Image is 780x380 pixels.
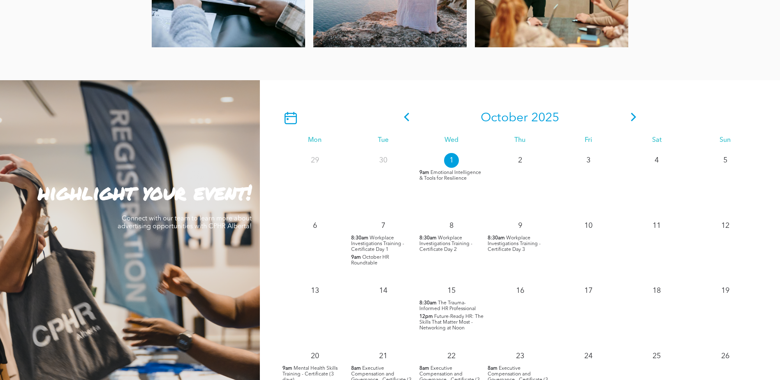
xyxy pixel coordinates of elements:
p: 6 [308,218,322,233]
p: 8 [444,218,459,233]
p: 12 [718,218,733,233]
span: 9am [351,255,361,260]
p: 2 [513,153,528,168]
strong: highlight your event! [38,177,252,206]
div: Sat [623,137,691,144]
p: 16 [513,283,528,298]
p: 26 [718,349,733,364]
p: 25 [649,349,664,364]
p: 19 [718,283,733,298]
p: 11 [649,218,664,233]
p: 23 [513,349,528,364]
p: 10 [581,218,596,233]
span: Future-Ready HR: The Skills That Matter Most - Networking at Noon [419,314,484,331]
p: 1 [444,153,459,168]
span: Workplace Investigations Training - Certificate Day 3 [488,236,541,252]
span: 2025 [531,112,559,124]
span: 8:30am [488,235,505,241]
div: Sun [691,137,759,144]
p: 15 [444,283,459,298]
p: 3 [581,153,596,168]
p: 17 [581,283,596,298]
span: 8:30am [419,235,437,241]
span: 9am [282,366,292,371]
span: 12pm [419,314,433,320]
span: Workplace Investigations Training - Certificate Day 1 [351,236,404,252]
p: 21 [376,349,391,364]
span: October [481,112,528,124]
span: October HR Roundtable [351,255,389,266]
span: 8:30am [351,235,368,241]
div: Tue [349,137,417,144]
p: 9 [513,218,528,233]
span: The Trauma-Informed HR Professional [419,301,476,311]
p: 5 [718,153,733,168]
p: 13 [308,283,322,298]
p: 24 [581,349,596,364]
div: Thu [486,137,554,144]
p: 14 [376,283,391,298]
p: 30 [376,153,391,168]
span: 9am [419,170,429,176]
span: Workplace Investigations Training - Certificate Day 2 [419,236,472,252]
span: 8am [351,366,361,371]
span: 8am [419,366,429,371]
p: 29 [308,153,322,168]
div: Fri [554,137,623,144]
p: 18 [649,283,664,298]
span: 8:30am [419,300,437,306]
span: Emotional Intelligence & Tools for Resilience [419,170,481,181]
p: 20 [308,349,322,364]
div: Wed [417,137,486,144]
span: Connect with our team to learn more about advertising opportunities with CPHR Alberta! [118,215,252,230]
span: 8am [488,366,498,371]
div: Mon [280,137,349,144]
p: 7 [376,218,391,233]
p: 4 [649,153,664,168]
p: 22 [444,349,459,364]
